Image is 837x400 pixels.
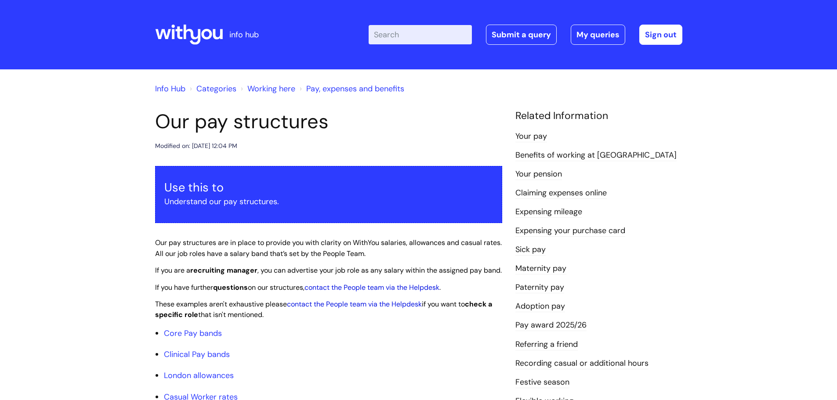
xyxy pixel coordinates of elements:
a: Pay, expenses and benefits [306,83,404,94]
li: Solution home [188,82,236,96]
a: Sick pay [515,244,546,256]
a: Core Pay bands [164,328,222,339]
a: London allowances [164,370,234,381]
h1: Our pay structures [155,110,502,133]
a: Claiming expenses online [515,187,607,199]
a: My queries [571,25,625,45]
span: Our pay structures are in place to provide you with clarity on WithYou salaries, allowances and c... [155,238,502,258]
a: Paternity pay [515,282,564,293]
a: Your pay [515,131,547,142]
a: Expensing your purchase card [515,225,625,237]
a: Pay award 2025/26 [515,320,587,331]
h4: Related Information [515,110,682,122]
a: Info Hub [155,83,185,94]
span: These examples aren't exhaustive please if you want to that isn't mentioned. [155,299,492,320]
span: If you are a , you can advertise your job role as any salary within the assigned pay band. [155,266,502,275]
a: Maternity pay [515,263,566,274]
a: Submit a query [486,25,557,45]
a: Festive season [515,377,569,388]
a: Expensing mileage [515,206,582,218]
a: Referring a friend [515,339,578,350]
a: Categories [196,83,236,94]
a: Adoption pay [515,301,565,312]
a: Working here [247,83,295,94]
span: If you have further on our structures, . [155,283,441,292]
a: Recording casual or additional hours [515,358,649,369]
div: | - [369,25,682,45]
a: Clinical Pay bands [164,349,230,360]
a: contact the People team via the Helpdesk [287,299,422,309]
a: Your pension [515,169,562,180]
h3: Use this to [164,180,493,195]
input: Search [369,25,472,44]
a: contact the People team via the Helpdesk [304,283,439,292]
p: Understand our pay structures. [164,195,493,209]
strong: questions [213,283,248,292]
strong: recruiting manager [190,266,257,275]
a: Sign out [639,25,682,45]
div: Modified on: [DATE] 12:04 PM [155,141,237,151]
p: info hub [229,28,259,42]
a: Benefits of working at [GEOGRAPHIC_DATA] [515,150,677,161]
li: Working here [239,82,295,96]
li: Pay, expenses and benefits [297,82,404,96]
